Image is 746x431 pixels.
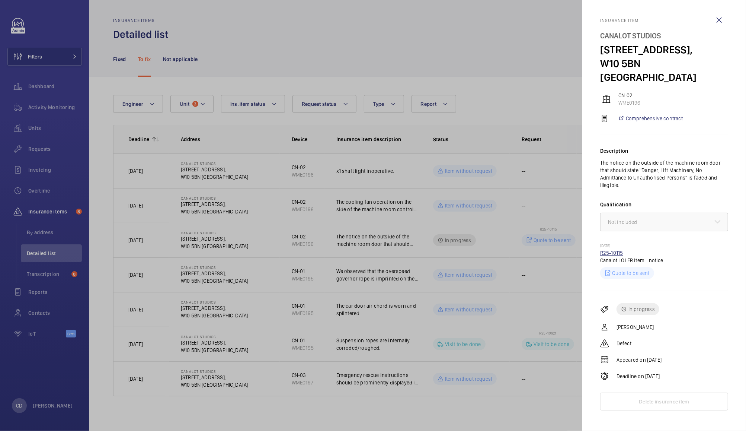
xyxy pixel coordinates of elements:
p: The notice on the outside of the machine room door that should state "Danger, Lift Machinery, No ... [600,159,728,189]
p: In progress [628,305,655,313]
button: Delete insurance item [600,393,728,411]
h4: [STREET_ADDRESS], W10 5BN [GEOGRAPHIC_DATA] [600,29,728,84]
a: Comprehensive contract [618,115,683,122]
p: Canalot LOLER item - notice [600,257,728,264]
p: Quote to be sent [612,269,650,277]
div: Description [600,147,728,155]
p: Appeared on [DATE] [617,356,662,364]
label: Qualification [600,201,728,208]
p: WME0196 [618,99,728,107]
div: Canalot Studios [600,29,728,43]
p: CN-02 [618,92,728,99]
p: Defect [617,340,631,347]
p: [DATE] [600,243,728,249]
p: [PERSON_NAME] [617,323,654,331]
p: Deadline on [DATE] [617,373,660,380]
a: R25-10115 [600,250,623,256]
img: elevator.svg [602,95,611,104]
p: Insurance item [600,18,728,23]
span: Not included [608,219,637,225]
